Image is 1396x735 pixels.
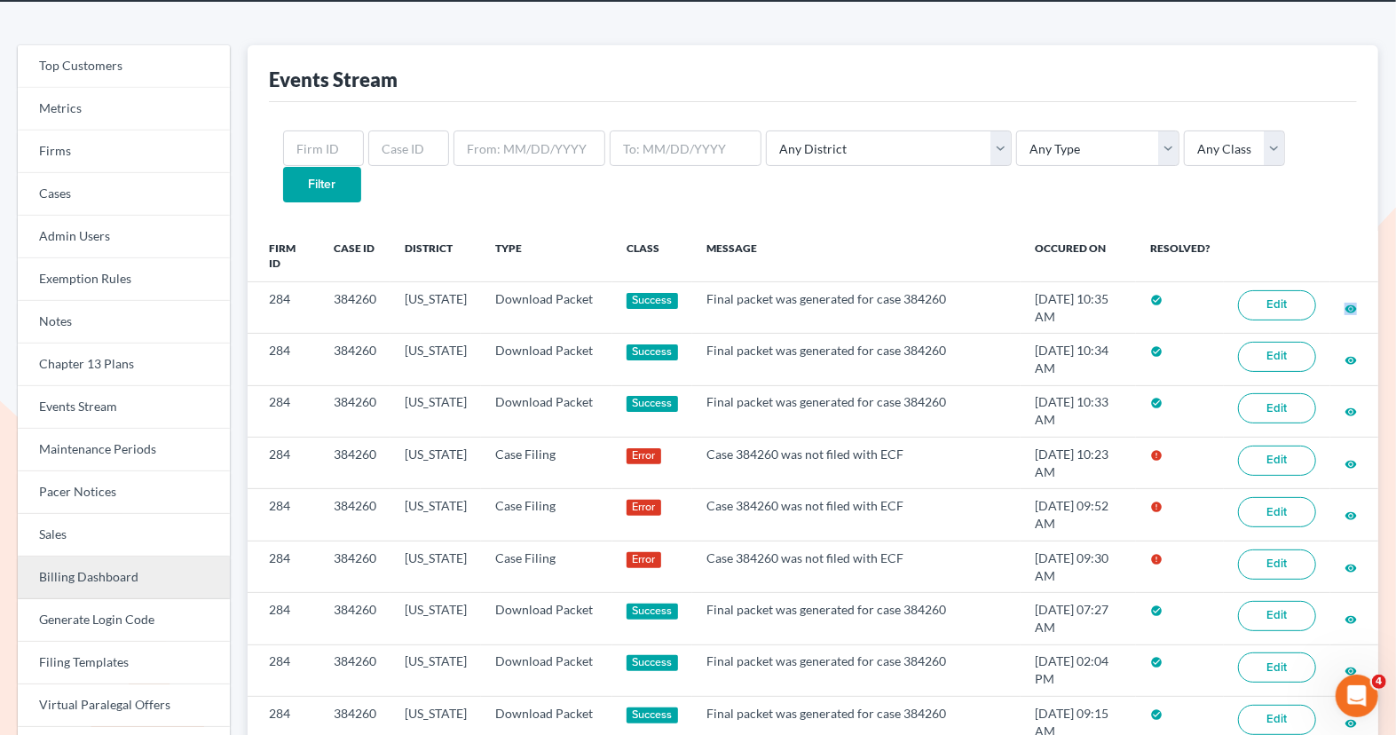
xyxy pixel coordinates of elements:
div: Success [627,707,678,723]
i: error [1150,449,1163,462]
td: [DATE] 02:04 PM [1021,644,1135,696]
a: Filing Templates [18,642,230,684]
a: Generate Login Code [18,599,230,642]
td: [US_STATE] [390,438,481,489]
a: visibility [1345,455,1357,470]
td: [DATE] 10:35 AM [1021,281,1135,333]
td: [DATE] 10:33 AM [1021,385,1135,437]
td: [DATE] 10:23 AM [1021,438,1135,489]
div: Error [627,500,661,516]
span: 4 [1372,675,1386,689]
td: Case Filing [481,438,612,489]
a: Admin Users [18,216,230,258]
td: Download Packet [481,385,612,437]
th: Class [612,231,692,282]
a: Sales [18,514,230,557]
a: visibility [1345,352,1357,367]
td: 284 [248,489,320,541]
a: Firms [18,130,230,173]
div: Events Stream [269,67,398,92]
input: Case ID [368,130,449,166]
div: Success [627,604,678,620]
i: visibility [1345,458,1357,470]
i: check_circle [1150,345,1163,358]
div: Error [627,552,661,568]
td: Final packet was generated for case 384260 [692,334,1021,385]
i: visibility [1345,510,1357,522]
div: Success [627,655,678,671]
a: Edit [1238,652,1316,683]
i: visibility [1345,665,1357,677]
a: Edit [1238,497,1316,527]
td: 384260 [319,541,390,592]
a: Cases [18,173,230,216]
div: Success [627,293,678,309]
i: error [1150,553,1163,565]
a: visibility [1345,403,1357,418]
td: 284 [248,644,320,696]
a: Events Stream [18,386,230,429]
a: visibility [1345,715,1357,730]
td: Case Filing [481,489,612,541]
th: Type [481,231,612,282]
td: 284 [248,281,320,333]
td: [DATE] 09:52 AM [1021,489,1135,541]
input: From: MM/DD/YYYY [454,130,605,166]
a: Notes [18,301,230,344]
td: Download Packet [481,281,612,333]
a: Pacer Notices [18,471,230,514]
i: visibility [1345,717,1357,730]
a: Edit [1238,290,1316,320]
td: [DATE] 10:34 AM [1021,334,1135,385]
td: [US_STATE] [390,593,481,644]
td: 284 [248,438,320,489]
td: Download Packet [481,593,612,644]
td: Case 384260 was not filed with ECF [692,541,1021,592]
th: Occured On [1021,231,1135,282]
td: Download Packet [481,644,612,696]
i: error [1150,501,1163,513]
th: Case ID [319,231,390,282]
input: To: MM/DD/YYYY [610,130,761,166]
a: Edit [1238,393,1316,423]
i: visibility [1345,406,1357,418]
a: visibility [1345,559,1357,574]
i: check_circle [1150,605,1163,617]
a: Metrics [18,88,230,130]
a: Exemption Rules [18,258,230,301]
i: visibility [1345,613,1357,626]
div: Success [627,344,678,360]
td: 384260 [319,438,390,489]
a: Edit [1238,601,1316,631]
td: [US_STATE] [390,385,481,437]
td: 284 [248,385,320,437]
a: visibility [1345,611,1357,626]
i: check_circle [1150,294,1163,306]
td: [US_STATE] [390,541,481,592]
a: Edit [1238,446,1316,476]
a: Chapter 13 Plans [18,344,230,386]
i: visibility [1345,354,1357,367]
td: Final packet was generated for case 384260 [692,593,1021,644]
td: 284 [248,593,320,644]
div: Success [627,396,678,412]
td: 284 [248,541,320,592]
td: Final packet was generated for case 384260 [692,385,1021,437]
a: Top Customers [18,45,230,88]
td: Case Filing [481,541,612,592]
th: Resolved? [1136,231,1224,282]
td: Case 384260 was not filed with ECF [692,438,1021,489]
td: 384260 [319,281,390,333]
a: Edit [1238,342,1316,372]
td: 384260 [319,644,390,696]
td: 384260 [319,593,390,644]
a: visibility [1345,300,1357,315]
td: Download Packet [481,334,612,385]
th: District [390,231,481,282]
div: Error [627,448,661,464]
a: visibility [1345,507,1357,522]
input: Filter [283,167,361,202]
a: Maintenance Periods [18,429,230,471]
td: 384260 [319,334,390,385]
input: Firm ID [283,130,364,166]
